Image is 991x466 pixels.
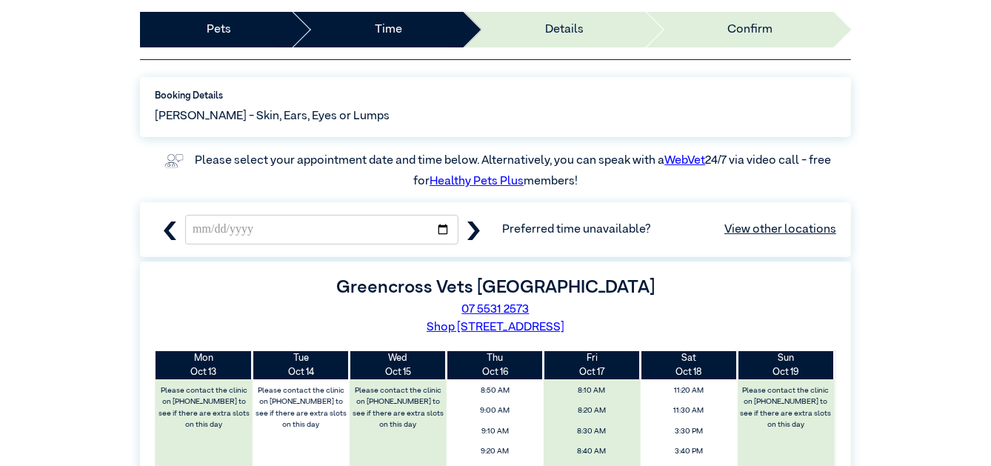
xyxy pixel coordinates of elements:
span: [PERSON_NAME] - Skin, Ears, Eyes or Lumps [155,107,390,125]
span: 8:50 AM [450,382,539,399]
a: View other locations [724,221,836,239]
label: Please contact the clinic on [PHONE_NUMBER] to see if there are extra slots on this day [351,382,446,433]
span: 11:20 AM [644,382,733,399]
span: 8:40 AM [547,443,636,460]
a: WebVet [664,155,705,167]
span: 11:30 AM [644,402,733,419]
label: Booking Details [155,89,836,103]
span: 8:20 AM [547,402,636,419]
label: Greencross Vets [GEOGRAPHIC_DATA] [336,279,655,296]
span: Preferred time unavailable? [503,221,836,239]
th: Oct 13 [156,351,253,379]
th: Oct 15 [350,351,447,379]
label: Please contact the clinic on [PHONE_NUMBER] to see if there are extra slots on this day [738,382,833,433]
span: 9:10 AM [450,423,539,440]
a: Shop [STREET_ADDRESS] [427,322,564,333]
label: Please contact the clinic on [PHONE_NUMBER] to see if there are extra slots on this day [254,382,349,433]
span: 8:30 AM [547,423,636,440]
a: Healthy Pets Plus [430,176,524,187]
span: 9:00 AM [450,402,539,419]
a: Time [375,21,402,39]
th: Oct 16 [447,351,544,379]
th: Oct 14 [253,351,350,379]
a: 07 5531 2573 [462,304,530,316]
a: Pets [207,21,231,39]
label: Please select your appointment date and time below. Alternatively, you can speak with a 24/7 via ... [195,155,833,187]
span: 9:20 AM [450,443,539,460]
label: Please contact the clinic on [PHONE_NUMBER] to see if there are extra slots on this day [157,382,252,433]
th: Oct 17 [544,351,641,379]
th: Oct 18 [641,351,738,379]
span: 3:40 PM [644,443,733,460]
span: 8:10 AM [547,382,636,399]
th: Oct 19 [738,351,835,379]
img: vet [160,149,188,173]
span: 3:30 PM [644,423,733,440]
